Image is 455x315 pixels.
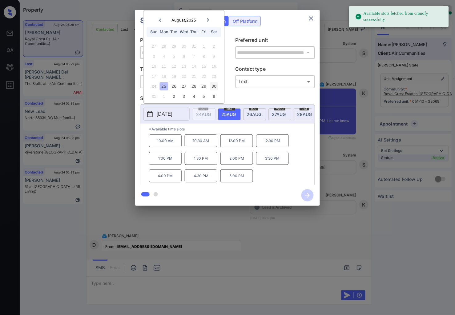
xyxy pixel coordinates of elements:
[160,52,168,61] div: Not available Monday, August 4th, 2025
[180,92,188,101] div: Choose Wednesday, September 3rd, 2025
[210,42,218,51] div: Not available Saturday, August 2nd, 2025
[272,112,286,117] span: 27 AUG
[300,107,309,110] span: thu
[243,108,266,120] div: date-select
[294,108,316,120] div: date-select
[236,65,315,75] p: Contact type
[185,169,217,182] p: 4:30 PM
[247,112,261,117] span: 26 AUG
[190,28,198,36] div: Thu
[143,108,190,121] button: [DATE]
[170,52,178,61] div: Not available Tuesday, August 5th, 2025
[135,10,198,31] h2: Schedule Tour
[200,62,208,71] div: Not available Friday, August 15th, 2025
[150,92,158,101] div: Not available Sunday, August 31st, 2025
[236,36,315,46] p: Preferred unit
[249,107,258,110] span: tue
[200,42,208,51] div: Not available Friday, August 1st, 2025
[160,82,168,91] div: Choose Monday, August 25th, 2025
[190,92,198,101] div: Choose Thursday, September 4th, 2025
[355,8,444,25] div: Available slots fetched from cronofy successfully
[230,16,260,26] div: Off Platform
[160,62,168,71] div: Not available Monday, August 11th, 2025
[149,124,315,134] p: *Available time slots
[150,72,158,81] div: Not available Sunday, August 17th, 2025
[190,52,198,61] div: Not available Thursday, August 7th, 2025
[220,152,253,165] p: 2:00 PM
[140,94,315,104] p: Select slot
[210,28,218,36] div: Sat
[185,152,217,165] p: 1:30 PM
[140,65,220,75] p: Tour type
[149,169,182,182] p: 4:00 PM
[190,62,198,71] div: Not available Thursday, August 14th, 2025
[180,62,188,71] div: Not available Wednesday, August 13th, 2025
[200,72,208,81] div: Not available Friday, August 22nd, 2025
[210,62,218,71] div: Not available Saturday, August 16th, 2025
[146,42,222,102] div: month 2025-08
[180,42,188,51] div: Not available Wednesday, July 30th, 2025
[150,42,158,51] div: Not available Sunday, July 27th, 2025
[218,108,241,120] div: date-select
[150,62,158,71] div: Not available Sunday, August 10th, 2025
[170,82,178,91] div: Choose Tuesday, August 26th, 2025
[180,72,188,81] div: Not available Wednesday, August 20th, 2025
[268,108,291,120] div: date-select
[170,62,178,71] div: Not available Tuesday, August 12th, 2025
[150,52,158,61] div: Not available Sunday, August 3rd, 2025
[190,42,198,51] div: Not available Thursday, July 31st, 2025
[160,72,168,81] div: Not available Monday, August 18th, 2025
[200,52,208,61] div: Not available Friday, August 8th, 2025
[140,36,220,46] p: Preferred community
[237,77,314,87] div: Text
[142,77,218,87] div: In Person
[160,28,168,36] div: Mon
[149,134,182,147] p: 10:00 AM
[200,28,208,36] div: Fri
[210,92,218,101] div: Choose Saturday, September 6th, 2025
[180,82,188,91] div: Choose Wednesday, August 27th, 2025
[157,110,172,118] p: [DATE]
[170,28,178,36] div: Tue
[185,134,217,147] p: 10:30 AM
[170,42,178,51] div: Not available Tuesday, July 29th, 2025
[210,82,218,91] div: Choose Saturday, August 30th, 2025
[190,72,198,81] div: Not available Thursday, August 21st, 2025
[256,152,289,165] p: 3:30 PM
[305,12,317,25] button: close
[150,82,158,91] div: Not available Sunday, August 24th, 2025
[200,82,208,91] div: Choose Friday, August 29th, 2025
[160,42,168,51] div: Not available Monday, July 28th, 2025
[190,82,198,91] div: Choose Thursday, August 28th, 2025
[220,134,253,147] p: 12:00 PM
[150,28,158,36] div: Sun
[200,92,208,101] div: Choose Friday, September 5th, 2025
[180,28,188,36] div: Wed
[180,52,188,61] div: Not available Wednesday, August 6th, 2025
[160,92,168,101] div: Not available Monday, September 1st, 2025
[224,107,235,110] span: mon
[210,72,218,81] div: Not available Saturday, August 23rd, 2025
[274,107,285,110] span: wed
[256,134,289,147] p: 12:30 PM
[298,187,317,203] button: btn-next
[221,112,236,117] span: 25 AUG
[149,152,182,165] p: 1:00 PM
[170,92,178,101] div: Choose Tuesday, September 2nd, 2025
[297,112,312,117] span: 28 AUG
[210,52,218,61] div: Not available Saturday, August 9th, 2025
[220,169,253,182] p: 5:00 PM
[170,72,178,81] div: Not available Tuesday, August 19th, 2025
